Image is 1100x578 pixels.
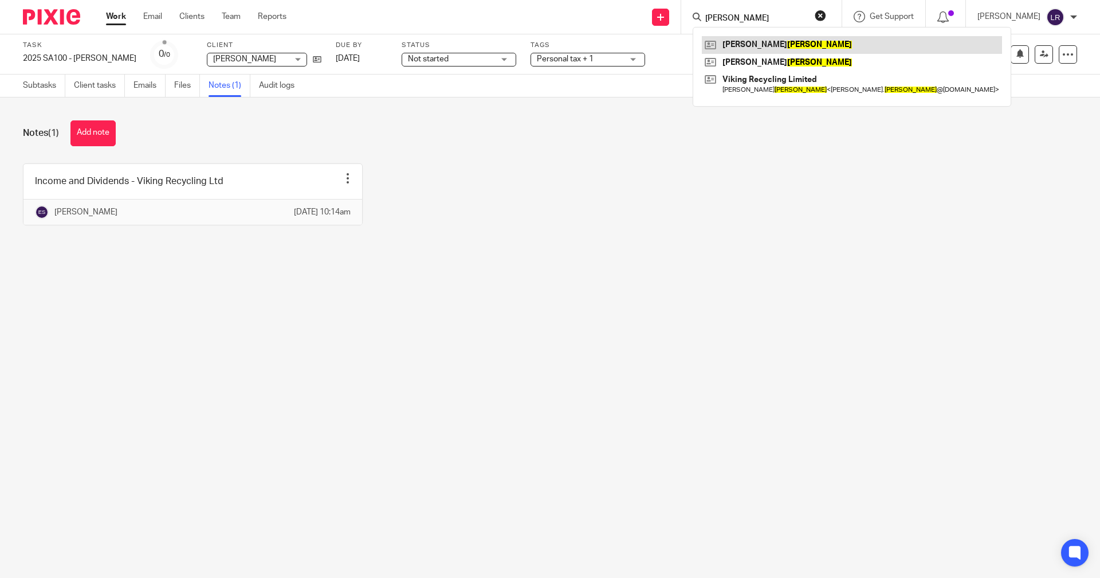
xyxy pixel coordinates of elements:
[23,127,59,139] h1: Notes
[259,75,303,97] a: Audit logs
[23,75,65,97] a: Subtasks
[537,55,594,63] span: Personal tax + 1
[408,55,449,63] span: Not started
[1046,8,1064,26] img: svg%3E
[179,11,205,22] a: Clients
[209,75,250,97] a: Notes (1)
[23,53,136,64] div: 2025 SA100 - [PERSON_NAME]
[294,206,351,218] p: [DATE] 10:14am
[133,75,166,97] a: Emails
[977,11,1040,22] p: [PERSON_NAME]
[258,11,286,22] a: Reports
[336,54,360,63] span: [DATE]
[106,11,126,22] a: Work
[815,10,826,21] button: Clear
[870,13,914,21] span: Get Support
[159,48,170,61] div: 0
[23,53,136,64] div: 2025 SA100 - Tom Belton
[54,206,117,218] p: [PERSON_NAME]
[164,52,170,58] small: /0
[207,41,321,50] label: Client
[402,41,516,50] label: Status
[48,128,59,138] span: (1)
[23,41,136,50] label: Task
[143,11,162,22] a: Email
[336,41,387,50] label: Due by
[35,205,49,219] img: svg%3E
[222,11,241,22] a: Team
[213,55,276,63] span: [PERSON_NAME]
[174,75,200,97] a: Files
[74,75,125,97] a: Client tasks
[23,9,80,25] img: Pixie
[531,41,645,50] label: Tags
[704,14,807,24] input: Search
[70,120,116,146] button: Add note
